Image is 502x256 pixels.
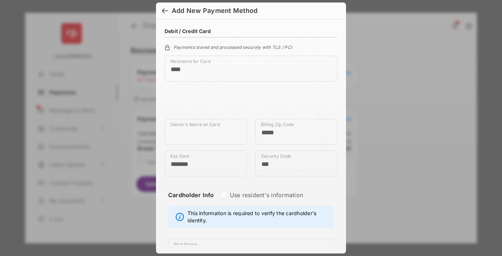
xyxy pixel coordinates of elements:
[165,43,337,50] div: Payments stored and processed securely with TLS / PCI
[168,191,214,211] strong: Cardholder Info
[230,191,303,199] label: Use resident's information
[188,210,330,224] span: This information is required to verify the cardholder's identity.
[165,87,337,119] iframe: Credit card field
[172,7,257,15] div: Add New Payment Method
[165,28,211,34] h4: Debit / Credit Card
